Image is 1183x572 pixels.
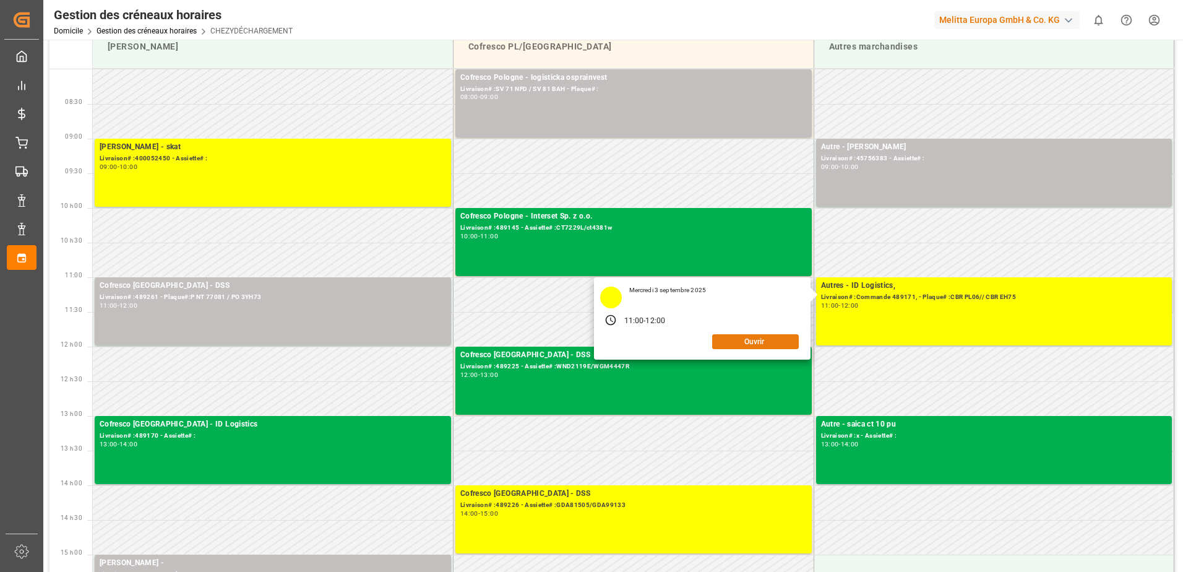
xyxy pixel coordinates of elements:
div: Autres marchandises [824,35,1164,58]
button: Ouvrir [712,334,799,349]
div: [PERSON_NAME] - [100,557,446,570]
div: - [838,303,840,308]
div: 11:00 [821,303,839,308]
div: 14:00 [460,511,478,516]
div: 12:00 [119,303,137,308]
div: 09:00 [480,94,498,100]
div: - [478,94,480,100]
span: 08:30 [65,98,82,105]
div: Autres - ID Logistics, [821,280,1168,292]
div: Mercredi 3 septembre 2025 [625,286,710,295]
div: Livraison# :489261 - Plaque#:P NT 77081 / PO 3YH73 [100,292,446,303]
span: 09:30 [65,168,82,175]
div: Cofresco Pologne - logisticka osprainvest [460,72,807,84]
span: 13 h 30 [61,445,82,452]
span: 11:00 [65,272,82,279]
div: Autre - saica ct 10 pu [821,418,1168,431]
span: 12 h 30 [61,376,82,383]
div: Livraison# :45756383 - Assiette# : [821,154,1168,164]
span: 15 h 00 [61,549,82,556]
span: 14 h 00 [61,480,82,487]
div: Cofresco [GEOGRAPHIC_DATA] - DSS [100,280,446,292]
div: Autre - [PERSON_NAME] [821,141,1168,154]
button: Afficher 0 nouvelles notifications [1085,6,1112,34]
div: Cofresco [GEOGRAPHIC_DATA] - ID Logistics [100,418,446,431]
span: 11:30 [65,306,82,313]
span: 12 h 00 [61,341,82,348]
span: 10 h 00 [61,202,82,209]
div: Livraison# :SV 71 NFD / SV 81 BAH - Plaque# : [460,84,807,95]
div: 13:00 [480,372,498,378]
div: 12:00 [645,316,665,327]
div: 15:00 [480,511,498,516]
div: Gestion des créneaux horaires [54,6,293,24]
div: Livraison# :489226 - Assiette# :GDA81505/GDA99133 [460,500,807,511]
span: 14 h 30 [61,514,82,521]
button: Centre d’aide [1112,6,1140,34]
div: - [478,233,480,239]
div: [PERSON_NAME] - skat [100,141,446,154]
div: Cofresco [GEOGRAPHIC_DATA] - DSS [460,349,807,362]
div: Cofresco [GEOGRAPHIC_DATA] - DSS [460,488,807,500]
div: 14:00 [841,441,859,447]
div: 10:00 [460,233,478,239]
div: - [118,303,119,308]
div: Cofresco Pologne - Interset Sp. z o.o. [460,210,807,223]
div: 11:00 [100,303,118,308]
div: 11:00 [480,233,498,239]
div: 09:00 [821,164,839,170]
div: 13:00 [821,441,839,447]
div: Livraison# :x - Assiette# : [821,431,1168,441]
div: - [838,164,840,170]
span: 13 h 00 [61,410,82,417]
div: Livraison# :489225 - Assiette# :WND2119E/WGM4447R [460,362,807,372]
div: Livraison# :Commande 489171, - Plaque# :CBR PL06// CBR EH75 [821,292,1168,303]
div: Livraison# :400052450 - Assiette# : [100,154,446,164]
div: 10:00 [119,164,137,170]
div: 13:00 [100,441,118,447]
div: 09:00 [100,164,118,170]
div: 08:00 [460,94,478,100]
font: Melitta Europa GmbH & Co. KG [939,14,1060,27]
div: 14:00 [119,441,137,447]
div: 12:00 [841,303,859,308]
div: 10:00 [841,164,859,170]
div: Livraison# :489145 - Assiette# :CT7229L/ct4381w [460,223,807,233]
div: - [478,511,480,516]
div: - [118,441,119,447]
div: - [643,316,645,327]
div: [PERSON_NAME] [103,35,443,58]
div: - [118,164,119,170]
span: 09:00 [65,133,82,140]
div: - [478,372,480,378]
div: 12:00 [460,372,478,378]
span: 10 h 30 [61,237,82,244]
button: Melitta Europa GmbH & Co. KG [934,8,1085,32]
div: Cofresco PL/[GEOGRAPHIC_DATA] [463,35,804,58]
div: - [838,441,840,447]
div: 11:00 [624,316,644,327]
a: Domicile [54,27,83,35]
div: Livraison# :489170 - Assiette# : [100,431,446,441]
a: Gestion des créneaux horaires [97,27,197,35]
